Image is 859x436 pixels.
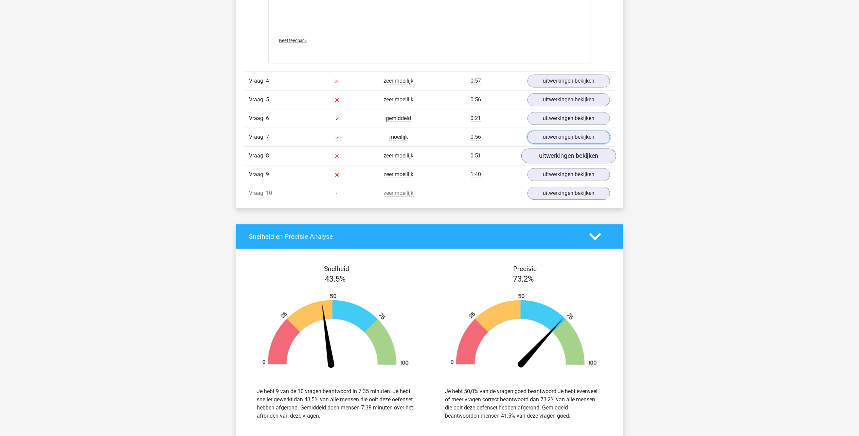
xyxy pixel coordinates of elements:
[437,265,613,273] h4: Precisie
[527,131,610,144] a: uitwerkingen bekijken
[527,74,610,87] a: uitwerkingen bekijken
[527,187,610,200] a: uitwerkingen bekijken
[249,114,266,122] span: Vraag
[279,38,307,43] span: Geef feedback
[266,96,269,103] span: 5
[389,134,408,140] span: moeilijk
[386,115,411,122] span: gemiddeld
[249,133,266,141] span: Vraag
[384,152,414,159] span: zeer moeilijk
[249,77,266,85] span: Vraag
[471,78,481,84] span: 0:57
[471,115,481,122] span: 0:21
[471,171,481,178] span: 1:40
[325,274,346,284] span: 43,5%
[384,96,414,103] span: zeer moeilijk
[471,96,481,103] span: 0:56
[249,152,266,160] span: Vraag
[257,387,414,420] div: Je hebt 9 van de 10 vragen beantwoord in 7:35 minuten. Je hebt sneller gewerkt dan 43,5% van alle...
[384,190,414,197] span: zeer moeilijk
[266,171,269,178] span: 9
[249,189,266,197] span: Vraag
[527,112,610,125] a: uitwerkingen bekijken
[266,78,269,84] span: 4
[249,233,579,240] h4: Snelheid en Precisie Analyse
[471,134,481,140] span: 0:56
[249,96,266,104] span: Vraag
[249,170,266,179] span: Vraag
[527,93,610,106] a: uitwerkingen bekijken
[252,293,419,371] img: 44.7b37acb1dd65.png
[513,274,534,284] span: 73,2%
[527,168,610,181] a: uitwerkingen bekijken
[440,293,608,371] img: 73.25cbf712a188.png
[521,148,616,163] a: uitwerkingen bekijken
[266,134,269,140] span: 7
[266,115,269,121] span: 6
[266,152,269,159] span: 8
[266,190,272,196] span: 10
[306,189,368,197] div: -
[249,265,425,273] h4: Snelheid
[384,78,414,84] span: zeer moeilijk
[384,171,414,178] span: zeer moeilijk
[445,387,602,420] div: Je hebt 50,0% van de vragen goed beantwoord Je hebt evenveel of meer vragen correct beantwoord da...
[471,152,481,159] span: 0:51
